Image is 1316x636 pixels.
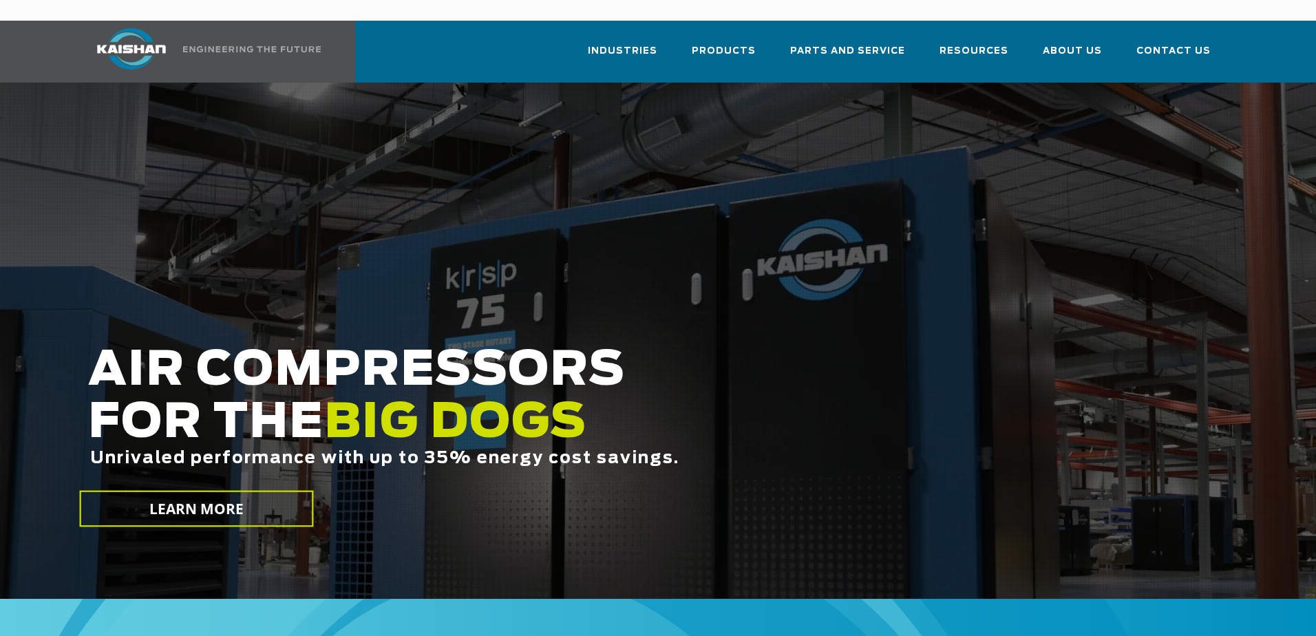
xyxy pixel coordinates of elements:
span: LEARN MORE [149,499,244,519]
a: Contact Us [1136,33,1211,80]
span: About Us [1043,43,1102,59]
a: About Us [1043,33,1102,80]
h2: AIR COMPRESSORS FOR THE [88,345,1035,511]
span: Parts and Service [790,43,905,59]
a: Products [692,33,756,80]
span: Resources [940,43,1008,59]
a: Kaishan USA [80,21,323,83]
img: kaishan logo [80,28,183,70]
a: Resources [940,33,1008,80]
span: BIG DOGS [324,400,587,447]
a: Industries [588,33,657,80]
a: Parts and Service [790,33,905,80]
img: Engineering the future [183,46,321,52]
span: Products [692,43,756,59]
span: Industries [588,43,657,59]
span: Contact Us [1136,43,1211,59]
a: LEARN MORE [80,491,314,527]
span: Unrivaled performance with up to 35% energy cost savings. [90,450,679,467]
